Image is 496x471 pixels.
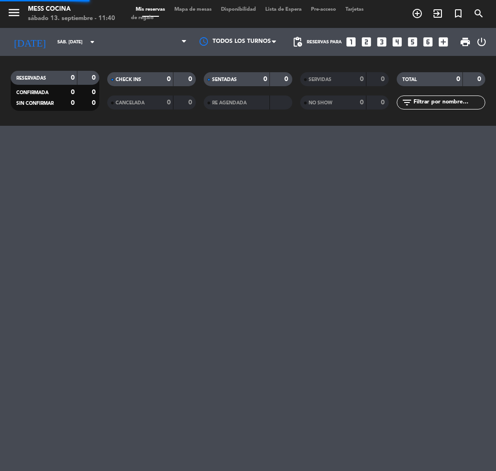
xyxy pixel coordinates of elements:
[456,76,460,82] strong: 0
[345,36,357,48] i: looks_one
[432,8,443,19] i: exit_to_app
[167,76,171,82] strong: 0
[413,97,485,108] input: Filtrar por nombre...
[381,99,386,106] strong: 0
[391,36,403,48] i: looks_4
[71,75,75,81] strong: 0
[71,100,75,106] strong: 0
[16,76,46,81] span: RESERVADAS
[402,77,417,82] span: TOTAL
[476,36,487,48] i: power_settings_new
[292,36,303,48] span: pending_actions
[212,101,247,105] span: RE AGENDADA
[87,36,98,48] i: arrow_drop_down
[406,36,419,48] i: looks_5
[360,76,364,82] strong: 0
[309,77,331,82] span: SERVIDAS
[453,8,464,19] i: turned_in_not
[7,6,21,20] i: menu
[376,36,388,48] i: looks_3
[437,36,449,48] i: add_box
[212,77,237,82] span: SENTADAS
[261,7,306,12] span: Lista de Espera
[7,32,53,51] i: [DATE]
[16,101,54,106] span: SIN CONFIRMAR
[263,76,267,82] strong: 0
[216,7,261,12] span: Disponibilidad
[284,76,290,82] strong: 0
[28,14,115,23] div: sábado 13. septiembre - 11:40
[381,76,386,82] strong: 0
[170,7,216,12] span: Mapa de mesas
[131,7,170,12] span: Mis reservas
[307,40,342,45] span: Reservas para
[28,5,115,14] div: Mess Cocina
[422,36,434,48] i: looks_6
[309,101,332,105] span: NO SHOW
[412,8,423,19] i: add_circle_outline
[7,6,21,23] button: menu
[92,75,97,81] strong: 0
[188,76,194,82] strong: 0
[460,36,471,48] span: print
[167,99,171,106] strong: 0
[360,99,364,106] strong: 0
[116,77,141,82] span: CHECK INS
[401,97,413,108] i: filter_list
[116,101,145,105] span: CANCELADA
[360,36,372,48] i: looks_two
[16,90,48,95] span: CONFIRMADA
[92,100,97,106] strong: 0
[71,89,75,96] strong: 0
[473,8,484,19] i: search
[306,7,341,12] span: Pre-acceso
[92,89,97,96] strong: 0
[477,76,483,82] strong: 0
[188,99,194,106] strong: 0
[475,28,489,56] div: LOG OUT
